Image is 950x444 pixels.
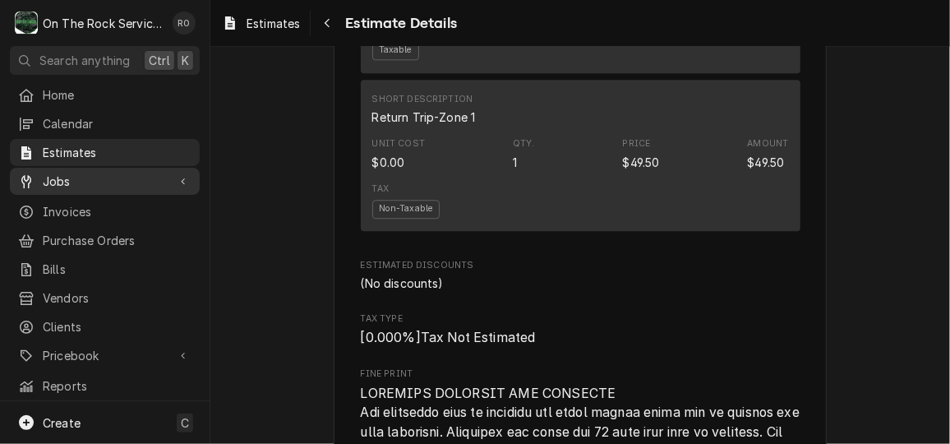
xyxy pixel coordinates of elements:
[372,154,405,171] div: Cost
[10,256,200,283] a: Bills
[623,137,651,150] div: Price
[247,15,300,32] span: Estimates
[372,200,440,219] span: Non-Taxable
[10,46,200,75] button: Search anythingCtrlK
[10,198,200,225] a: Invoices
[748,137,789,170] div: Amount
[361,330,536,345] span: [ 0.000 %] Tax Not Estimated
[340,12,457,35] span: Estimate Details
[361,275,800,292] div: Estimated Discounts List
[15,12,38,35] div: O
[361,259,800,292] div: Estimated Discounts
[215,10,307,37] a: Estimates
[10,372,200,400] a: Reports
[181,414,189,432] span: C
[314,10,340,36] button: Navigate back
[10,110,200,137] a: Calendar
[10,313,200,340] a: Clients
[361,312,800,326] span: Tax Type
[43,203,191,220] span: Invoices
[43,416,81,430] span: Create
[361,368,800,381] span: Fine Print
[43,173,167,190] span: Jobs
[513,154,517,171] div: Quantity
[361,312,800,348] div: Tax Type
[173,12,196,35] div: Rich Ortega's Avatar
[623,154,660,171] div: Price
[173,12,196,35] div: RO
[372,41,419,60] span: Taxable
[43,15,164,32] div: On The Rock Services
[10,284,200,312] a: Vendors
[372,93,473,106] div: Short Description
[10,227,200,254] a: Purchase Orders
[748,154,785,171] div: Amount
[149,52,170,69] span: Ctrl
[372,93,476,126] div: Short Description
[513,137,535,150] div: Qty.
[361,80,800,231] div: Line Item
[43,115,191,132] span: Calendar
[43,261,191,278] span: Bills
[43,347,167,364] span: Pricebook
[43,144,191,161] span: Estimates
[361,328,800,348] span: Tax Type
[372,137,425,170] div: Cost
[372,183,389,196] div: Tax
[748,137,789,150] div: Amount
[43,289,191,307] span: Vendors
[10,168,200,195] a: Go to Jobs
[361,259,800,272] span: Estimated Discounts
[182,52,189,69] span: K
[43,377,191,395] span: Reports
[513,137,535,170] div: Quantity
[43,318,191,335] span: Clients
[10,81,200,109] a: Home
[43,86,191,104] span: Home
[43,232,191,249] span: Purchase Orders
[15,12,38,35] div: On The Rock Services's Avatar
[10,342,200,369] a: Go to Pricebook
[372,137,425,150] div: Unit Cost
[623,137,660,170] div: Price
[372,109,476,126] div: Short Description
[10,139,200,166] a: Estimates
[39,52,130,69] span: Search anything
